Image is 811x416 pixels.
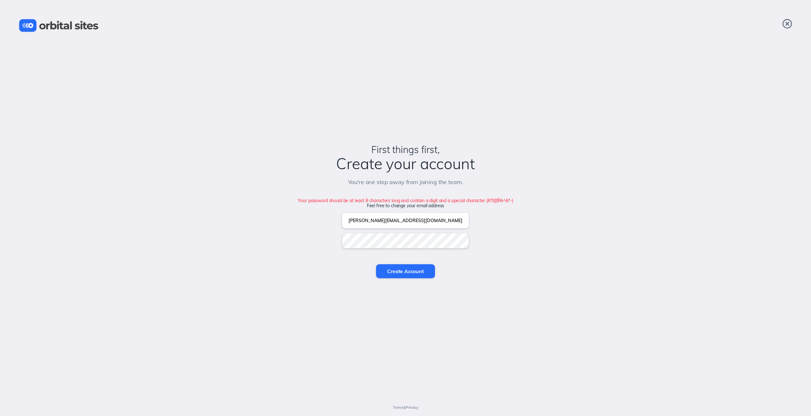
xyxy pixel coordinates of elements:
[348,179,463,186] h5: You're one step away from joining the team.
[406,405,418,410] a: Privacy
[19,19,99,32] img: Orbital Sites Logo
[6,155,805,172] h2: Create your account
[393,405,403,410] a: Terms
[367,203,444,208] span: Feel free to change your email address
[342,213,469,228] input: Email
[376,264,435,278] input: Create Account
[6,144,805,155] p: First things first,
[6,198,805,203] li: Your password should be at least 8 characters long and contain a digit and a special character (#...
